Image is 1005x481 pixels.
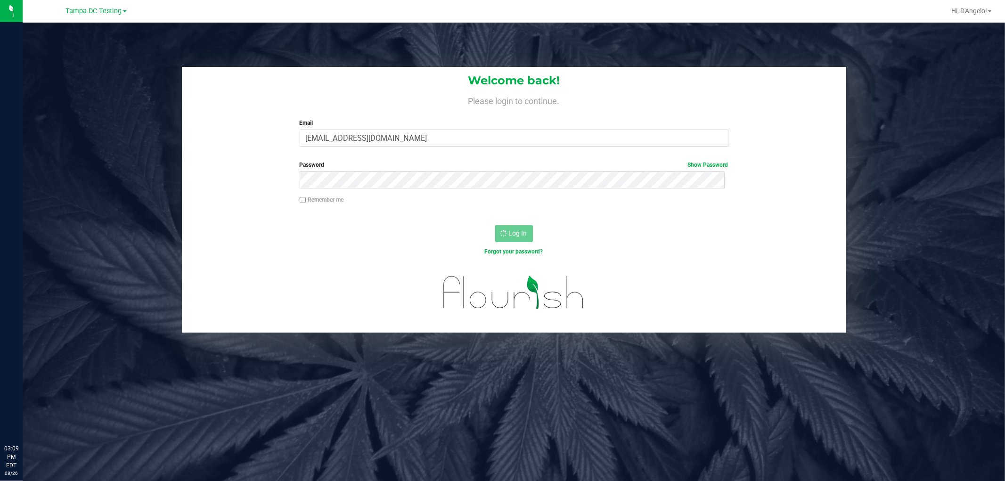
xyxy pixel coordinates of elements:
[300,119,728,127] label: Email
[4,470,18,477] p: 08/26
[66,7,122,15] span: Tampa DC Testing
[495,225,533,242] button: Log In
[951,7,987,15] span: Hi, D'Angelo!
[300,197,306,204] input: Remember me
[4,444,18,470] p: 03:09 PM EDT
[485,248,543,255] a: Forgot your password?
[182,94,846,106] h4: Please login to continue.
[431,266,597,319] img: flourish_logo.svg
[509,229,527,237] span: Log In
[300,196,344,204] label: Remember me
[300,162,325,168] span: Password
[688,162,728,168] a: Show Password
[182,74,846,87] h1: Welcome back!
